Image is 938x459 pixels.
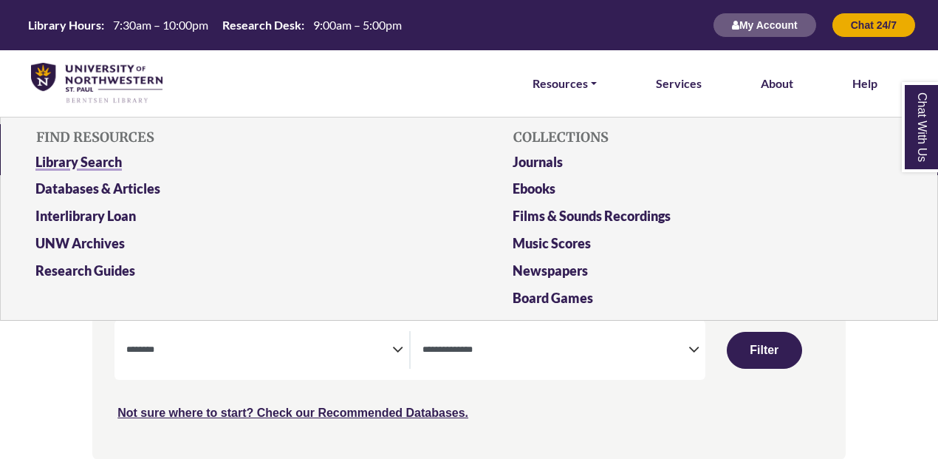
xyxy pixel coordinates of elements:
[533,74,597,93] a: Resources
[832,13,916,38] button: Chat 24/7
[24,260,437,288] a: Research Guides
[24,152,437,179] a: Library Search
[501,152,914,179] a: Journals
[713,18,817,31] a: My Account
[24,205,437,233] a: Interlibrary Loan
[852,74,877,93] a: Help
[22,17,408,34] a: Hours Today
[501,288,914,315] a: Board Games
[656,74,702,93] a: Services
[117,407,468,419] a: Not sure where to start? Check our Recommended Databases.
[713,13,817,38] button: My Account
[216,17,305,33] th: Research Desk:
[31,63,162,104] img: library_home
[113,18,208,32] span: 7:30am – 10:00pm
[422,345,688,357] textarea: Search
[22,17,408,31] table: Hours Today
[761,74,793,93] a: About
[24,178,437,205] a: Databases & Articles
[832,18,916,31] a: Chat 24/7
[24,233,437,260] a: UNW Archives
[501,123,914,152] h5: COLLECTIONS
[126,345,392,357] textarea: Search
[501,233,914,260] a: Music Scores
[313,18,402,32] span: 9:00am – 5:00pm
[727,332,802,369] button: Submit for Search Results
[501,205,914,233] a: Films & Sounds Recordings
[24,123,437,152] h5: FIND RESOURCES
[22,17,105,33] th: Library Hours:
[501,178,914,205] a: Ebooks
[501,260,914,288] a: Newspapers
[92,298,846,459] nav: Search filters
